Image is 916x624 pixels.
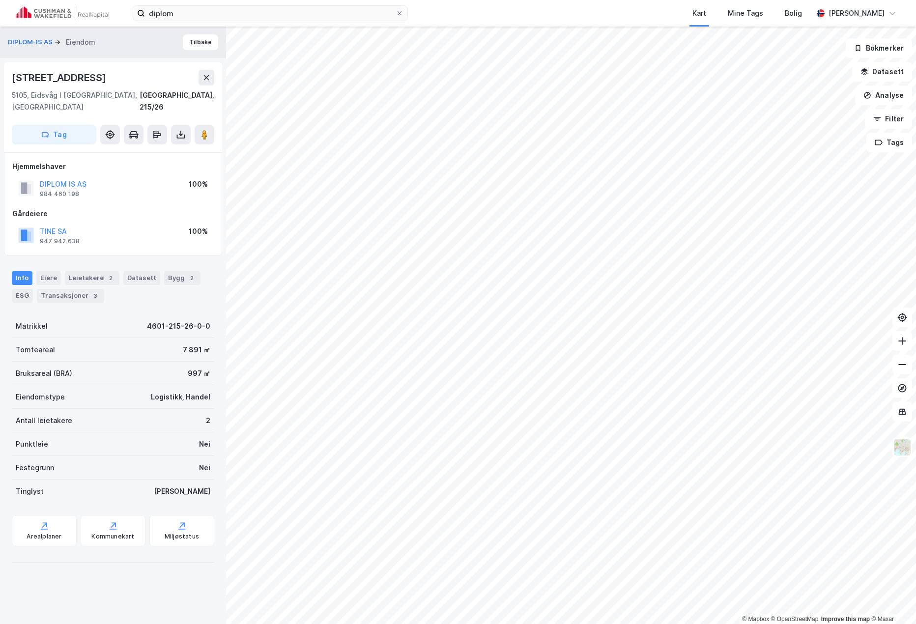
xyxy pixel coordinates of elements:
[151,391,210,403] div: Logistikk, Handel
[154,485,210,497] div: [PERSON_NAME]
[16,438,48,450] div: Punktleie
[785,7,802,19] div: Bolig
[183,34,218,50] button: Tilbake
[183,344,210,356] div: 7 891 ㎡
[8,37,55,47] button: DIPLOM-IS AS
[164,271,200,285] div: Bygg
[123,271,160,285] div: Datasett
[16,415,72,426] div: Antall leietakere
[16,368,72,379] div: Bruksareal (BRA)
[65,271,119,285] div: Leietakere
[829,7,885,19] div: [PERSON_NAME]
[199,462,210,474] div: Nei
[189,226,208,237] div: 100%
[12,70,108,85] div: [STREET_ADDRESS]
[188,368,210,379] div: 997 ㎡
[206,415,210,426] div: 2
[27,533,61,540] div: Arealplaner
[66,36,95,48] div: Eiendom
[16,391,65,403] div: Eiendomstype
[199,438,210,450] div: Nei
[855,85,912,105] button: Analyse
[12,89,140,113] div: 5105, Eidsvåg I [GEOGRAPHIC_DATA], [GEOGRAPHIC_DATA]
[16,6,109,20] img: cushman-wakefield-realkapital-logo.202ea83816669bd177139c58696a8fa1.svg
[771,616,819,623] a: OpenStreetMap
[852,62,912,82] button: Datasett
[12,208,214,220] div: Gårdeiere
[12,125,96,144] button: Tag
[189,178,208,190] div: 100%
[893,438,912,456] img: Z
[12,289,33,303] div: ESG
[147,320,210,332] div: 4601-215-26-0-0
[37,289,104,303] div: Transaksjoner
[12,271,32,285] div: Info
[846,38,912,58] button: Bokmerker
[692,7,706,19] div: Kart
[40,190,79,198] div: 984 460 198
[728,7,763,19] div: Mine Tags
[865,109,912,129] button: Filter
[91,533,134,540] div: Kommunekart
[866,133,912,152] button: Tags
[742,616,769,623] a: Mapbox
[867,577,916,624] iframe: Chat Widget
[36,271,61,285] div: Eiere
[106,273,115,283] div: 2
[90,291,100,301] div: 3
[821,616,870,623] a: Improve this map
[40,237,80,245] div: 947 942 638
[16,462,54,474] div: Festegrunn
[12,161,214,172] div: Hjemmelshaver
[867,577,916,624] div: Kontrollprogram for chat
[165,533,199,540] div: Miljøstatus
[140,89,214,113] div: [GEOGRAPHIC_DATA], 215/26
[16,344,55,356] div: Tomteareal
[187,273,197,283] div: 2
[16,485,44,497] div: Tinglyst
[16,320,48,332] div: Matrikkel
[145,6,396,21] input: Søk på adresse, matrikkel, gårdeiere, leietakere eller personer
